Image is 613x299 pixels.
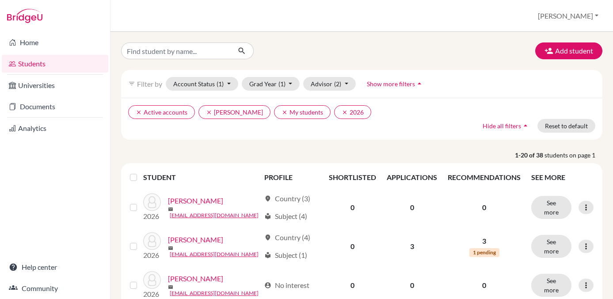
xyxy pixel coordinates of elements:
p: 3 [448,236,521,246]
i: clear [342,109,348,115]
span: (1) [217,80,224,88]
i: arrow_drop_up [521,121,530,130]
a: [EMAIL_ADDRESS][DOMAIN_NAME] [170,289,259,297]
i: clear [136,109,142,115]
span: local_library [264,213,271,220]
button: Grad Year(1) [242,77,300,91]
span: students on page 1 [544,150,602,160]
span: account_circle [264,282,271,289]
button: See more [531,196,571,219]
div: Subject (1) [264,250,307,261]
span: mail [168,284,173,290]
i: clear [282,109,288,115]
div: Subject (4) [264,211,307,222]
button: clearActive accounts [128,105,195,119]
img: Atwa, Karim [143,271,161,289]
button: See more [531,235,571,258]
a: Documents [2,98,108,115]
td: 0 [324,227,381,266]
input: Find student by name... [121,42,231,59]
button: Show more filtersarrow_drop_up [359,77,431,91]
a: [PERSON_NAME] [168,234,223,245]
a: [EMAIL_ADDRESS][DOMAIN_NAME] [170,211,259,219]
a: Analytics [2,119,108,137]
th: RECOMMENDATIONS [442,167,526,188]
button: Advisor(2) [303,77,356,91]
a: Help center [2,258,108,276]
a: Students [2,55,108,73]
td: 0 [381,188,442,227]
a: Community [2,280,108,297]
button: Reset to default [537,119,595,133]
span: mail [168,245,173,251]
div: Country (3) [264,193,310,204]
i: arrow_drop_up [415,79,424,88]
span: 1 pending [469,248,499,257]
div: No interest [264,280,309,291]
span: (1) [278,80,286,88]
a: Home [2,34,108,51]
img: Abdelbaki, Taya [143,193,161,211]
p: 2026 [143,211,161,222]
p: 0 [448,280,521,291]
span: mail [168,207,173,212]
th: STUDENT [143,167,259,188]
img: Bridge-U [7,9,42,23]
td: 3 [381,227,442,266]
a: Universities [2,77,108,94]
button: clearMy students [274,105,331,119]
a: [PERSON_NAME] [168,273,223,284]
button: Account Status(1) [166,77,238,91]
td: 0 [324,188,381,227]
a: [EMAIL_ADDRESS][DOMAIN_NAME] [170,250,259,258]
p: 0 [448,202,521,213]
span: (2) [334,80,341,88]
span: Show more filters [367,80,415,88]
div: Country (4) [264,232,310,243]
span: Filter by [137,80,162,88]
strong: 1-20 of 38 [515,150,544,160]
button: Hide all filtersarrow_drop_up [475,119,537,133]
span: local_library [264,252,271,259]
th: PROFILE [259,167,324,188]
button: See more [531,274,571,297]
p: 2026 [143,250,161,261]
i: clear [206,109,212,115]
a: [PERSON_NAME] [168,195,223,206]
span: location_on [264,195,271,202]
img: Alghazali, Marium [143,232,161,250]
i: filter_list [128,80,135,87]
button: Add student [535,42,602,59]
th: SHORTLISTED [324,167,381,188]
span: location_on [264,234,271,241]
th: APPLICATIONS [381,167,442,188]
th: SEE MORE [526,167,599,188]
button: clear[PERSON_NAME] [198,105,270,119]
span: Hide all filters [483,122,521,130]
button: [PERSON_NAME] [534,8,602,24]
button: clear2026 [334,105,371,119]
